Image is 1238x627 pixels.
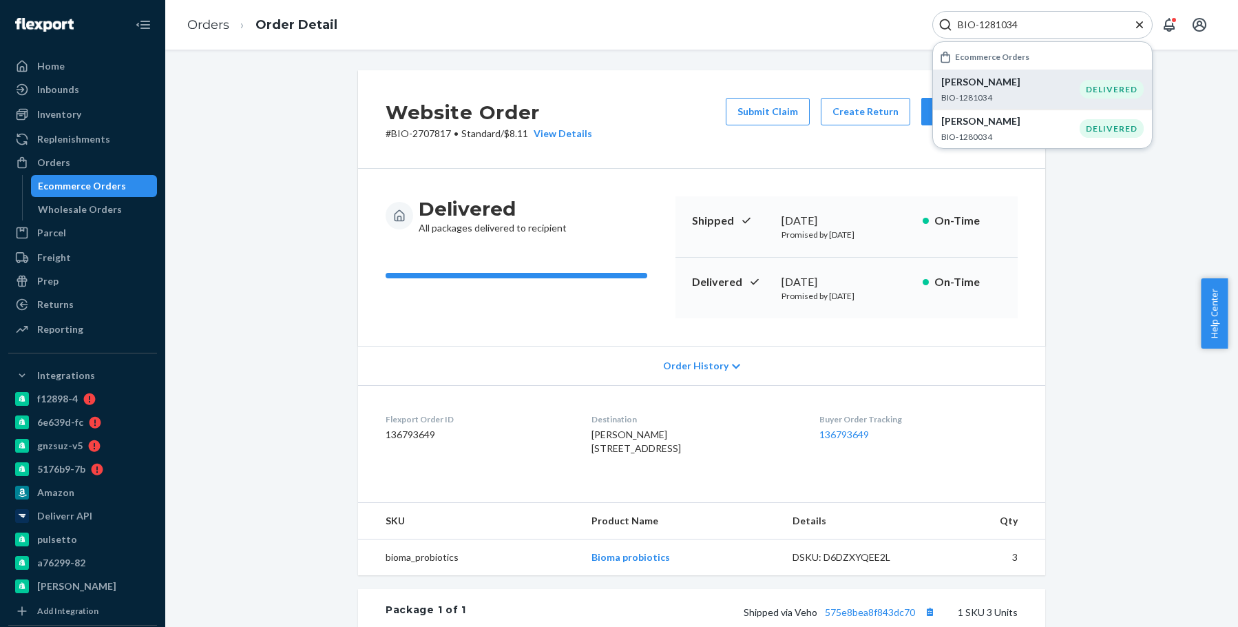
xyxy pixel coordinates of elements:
[37,415,83,429] div: 6e639d-fc
[591,413,797,425] dt: Destination
[932,503,1045,539] th: Qty
[37,605,98,617] div: Add Integration
[31,175,158,197] a: Ecommerce Orders
[8,294,157,316] a: Returns
[8,435,157,457] a: gnzsuz-v5
[591,551,670,563] a: Bioma probiotics
[932,539,1045,576] td: 3
[663,359,728,373] span: Order History
[819,429,869,440] a: 136793649
[37,251,71,265] div: Freight
[692,274,770,290] p: Delivered
[466,603,1018,621] div: 1 SKU 3 Units
[921,603,938,621] button: Copy tracking number
[941,92,1080,103] p: BIO-1281034
[781,229,912,240] p: Promised by [DATE]
[8,152,157,174] a: Orders
[176,5,348,45] ol: breadcrumbs
[8,505,157,527] a: Deliverr API
[31,198,158,220] a: Wholesale Orders
[386,413,569,425] dt: Flexport Order ID
[8,603,157,619] a: Add Integration
[419,196,567,221] h3: Delivered
[37,392,78,406] div: f12898-4
[934,213,1001,229] p: On-Time
[37,462,85,476] div: 5176b9-7b
[8,411,157,433] a: 6e639d-fc
[1080,80,1144,99] div: DELIVERED
[726,98,810,125] button: Submit Claim
[386,98,592,127] h2: Website Order
[825,606,915,618] a: 575e8bea8f843dc70
[8,458,157,480] a: 5176b9-7b
[1201,278,1228,349] button: Help Center
[781,290,912,302] p: Promised by [DATE]
[37,369,95,382] div: Integrations
[37,439,83,453] div: gnzsuz-v5
[37,556,85,570] div: a76299-82
[1155,11,1183,39] button: Open notifications
[941,75,1080,89] p: [PERSON_NAME]
[1133,18,1146,32] button: Close Search
[8,128,157,150] a: Replenishments
[419,196,567,235] div: All packages delivered to recipient
[692,213,770,229] p: Shipped
[37,533,77,546] div: pulsetto
[37,226,66,240] div: Parcel
[37,59,65,73] div: Home
[8,388,157,410] a: f12898-4
[454,127,459,139] span: •
[8,318,157,340] a: Reporting
[793,551,922,564] div: DSKU: D6DZXYQEE2L
[15,18,74,32] img: Flexport logo
[8,79,157,101] a: Inbounds
[580,503,781,539] th: Product Name
[941,114,1080,128] p: [PERSON_NAME]
[129,11,157,39] button: Close Navigation
[781,274,912,290] div: [DATE]
[358,539,580,576] td: bioma_probiotics
[1186,11,1213,39] button: Open account menu
[37,107,81,121] div: Inventory
[8,482,157,504] a: Amazon
[952,18,1122,32] input: Search Input
[744,606,938,618] span: Shipped via Veho
[781,213,912,229] div: [DATE]
[255,17,337,32] a: Order Detail
[38,179,126,193] div: Ecommerce Orders
[8,55,157,77] a: Home
[8,528,157,551] a: pulsetto
[921,98,1018,125] button: Duplicate Order
[591,429,681,454] span: [PERSON_NAME] [STREET_ADDRESS]
[8,247,157,269] a: Freight
[386,428,569,442] dd: 136793649
[37,579,116,593] div: [PERSON_NAME]
[528,127,592,141] div: View Details
[8,222,157,244] a: Parcel
[821,98,910,125] button: Create Return
[461,127,501,139] span: Standard
[37,298,74,311] div: Returns
[8,270,157,292] a: Prep
[38,203,122,216] div: Wholesale Orders
[8,364,157,387] button: Integrations
[37,132,110,146] div: Replenishments
[8,552,157,574] a: a76299-82
[37,83,79,96] div: Inbounds
[386,127,592,141] p: # BIO-2707817 / $8.11
[938,18,952,32] svg: Search Icon
[187,17,229,32] a: Orders
[934,274,1001,290] p: On-Time
[8,103,157,125] a: Inventory
[37,486,74,500] div: Amazon
[37,509,92,523] div: Deliverr API
[955,52,1029,61] h6: Ecommerce Orders
[8,575,157,597] a: [PERSON_NAME]
[37,274,59,288] div: Prep
[1080,119,1144,138] div: DELIVERED
[941,131,1080,143] p: BIO-1280034
[386,603,466,621] div: Package 1 of 1
[37,322,83,336] div: Reporting
[781,503,933,539] th: Details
